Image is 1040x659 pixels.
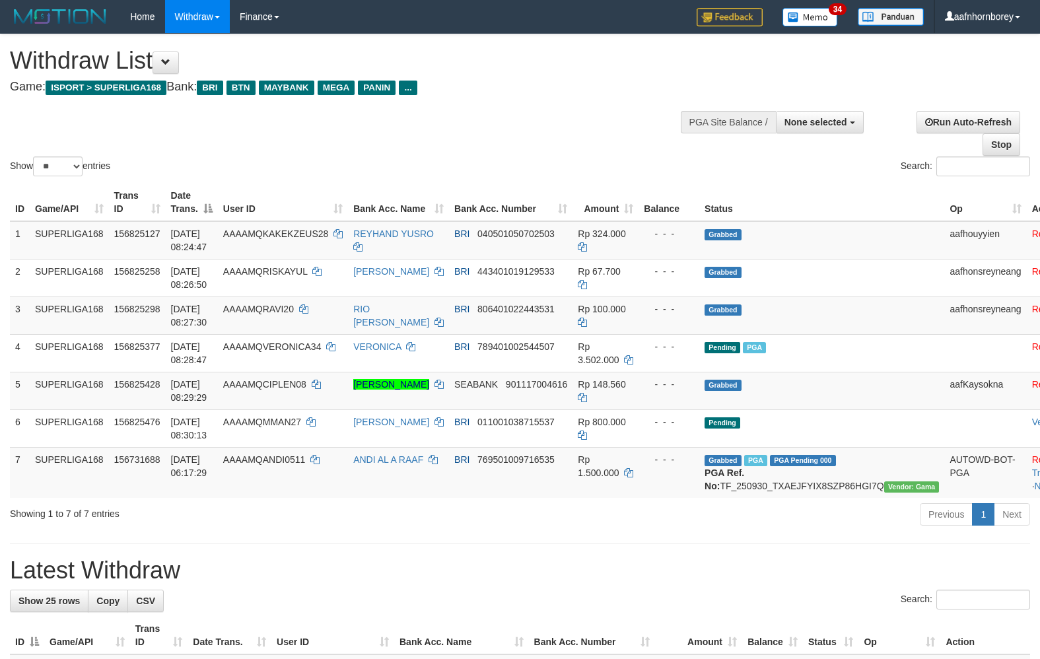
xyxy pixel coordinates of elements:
td: 2 [10,259,30,296]
td: SUPERLIGA168 [30,409,109,447]
td: 4 [10,334,30,372]
span: BRI [197,81,223,95]
td: SUPERLIGA168 [30,372,109,409]
td: 3 [10,296,30,334]
span: 156731688 [114,454,160,465]
td: SUPERLIGA168 [30,447,109,498]
span: Pending [705,342,740,353]
th: Trans ID: activate to sort column ascending [130,617,188,654]
span: [DATE] 08:30:13 [171,417,207,440]
input: Search: [936,156,1030,176]
span: [DATE] 08:28:47 [171,341,207,365]
div: - - - [644,453,694,466]
th: Bank Acc. Number: activate to sort column ascending [529,617,656,654]
span: [DATE] 06:17:29 [171,454,207,478]
span: Copy 040501050702503 to clipboard [477,228,555,239]
td: aafhonsreyneang [944,296,1026,334]
span: Copy [96,596,120,606]
div: PGA Site Balance / [681,111,776,133]
th: Bank Acc. Name: activate to sort column ascending [348,184,449,221]
td: aafhouyyien [944,221,1026,260]
th: User ID: activate to sort column ascending [271,617,394,654]
a: RIO [PERSON_NAME] [353,304,429,328]
span: AAAAMQRISKAYUL [223,266,308,277]
td: aafhonsreyneang [944,259,1026,296]
th: Status: activate to sort column ascending [803,617,859,654]
span: AAAAMQCIPLEN08 [223,379,306,390]
span: MAYBANK [259,81,314,95]
td: 6 [10,409,30,447]
span: SEABANK [454,379,498,390]
span: ... [399,81,417,95]
div: - - - [644,378,694,391]
a: Show 25 rows [10,590,88,612]
span: Copy 011001038715537 to clipboard [477,417,555,427]
input: Search: [936,590,1030,609]
span: AAAAMQKAKEKZEUS28 [223,228,329,239]
span: MEGA [318,81,355,95]
th: Balance: activate to sort column ascending [742,617,803,654]
span: PANIN [358,81,396,95]
th: Bank Acc. Name: activate to sort column ascending [394,617,529,654]
th: Amount: activate to sort column ascending [572,184,639,221]
span: 34 [829,3,847,15]
th: Action [940,617,1030,654]
th: Game/API: activate to sort column ascending [30,184,109,221]
b: PGA Ref. No: [705,468,744,491]
div: - - - [644,340,694,353]
span: PGA Pending [770,455,836,466]
span: Grabbed [705,267,742,278]
th: ID [10,184,30,221]
td: AUTOWD-BOT-PGA [944,447,1026,498]
span: Rp 3.502.000 [578,341,619,365]
span: AAAAMQVERONICA34 [223,341,322,352]
span: AAAAMQMMAN27 [223,417,301,427]
img: Button%20Memo.svg [782,8,838,26]
a: [PERSON_NAME] [353,417,429,427]
a: Next [994,503,1030,526]
span: [DATE] 08:24:47 [171,228,207,252]
span: Rp 800.000 [578,417,625,427]
span: None selected [784,117,847,127]
span: [DATE] 08:29:29 [171,379,207,403]
th: User ID: activate to sort column ascending [218,184,348,221]
th: Balance [639,184,699,221]
span: 156825377 [114,341,160,352]
a: 1 [972,503,994,526]
span: Grabbed [705,455,742,466]
select: Showentries [33,156,83,176]
th: Game/API: activate to sort column ascending [44,617,130,654]
span: Rp 1.500.000 [578,454,619,478]
span: AAAAMQRAVI20 [223,304,294,314]
span: Copy 806401022443531 to clipboard [477,304,555,314]
div: - - - [644,302,694,316]
th: Op: activate to sort column ascending [944,184,1026,221]
span: Copy 443401019129533 to clipboard [477,266,555,277]
th: Date Trans.: activate to sort column descending [166,184,218,221]
div: - - - [644,265,694,278]
span: 156825428 [114,379,160,390]
th: Date Trans.: activate to sort column ascending [188,617,271,654]
th: Trans ID: activate to sort column ascending [109,184,166,221]
a: Run Auto-Refresh [917,111,1020,133]
div: Showing 1 to 7 of 7 entries [10,502,423,520]
span: Copy 769501009716535 to clipboard [477,454,555,465]
span: BRI [454,228,469,239]
td: SUPERLIGA168 [30,334,109,372]
span: Show 25 rows [18,596,80,606]
span: Marked by aafromsomean [744,455,767,466]
span: BRI [454,304,469,314]
a: REYHAND YUSRO [353,228,434,239]
h4: Game: Bank: [10,81,680,94]
button: None selected [776,111,864,133]
th: Status [699,184,944,221]
a: Copy [88,590,128,612]
span: BRI [454,341,469,352]
a: [PERSON_NAME] [353,379,429,390]
span: [DATE] 08:27:30 [171,304,207,328]
td: SUPERLIGA168 [30,221,109,260]
td: 5 [10,372,30,409]
th: ID: activate to sort column descending [10,617,44,654]
span: 156825127 [114,228,160,239]
h1: Withdraw List [10,48,680,74]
